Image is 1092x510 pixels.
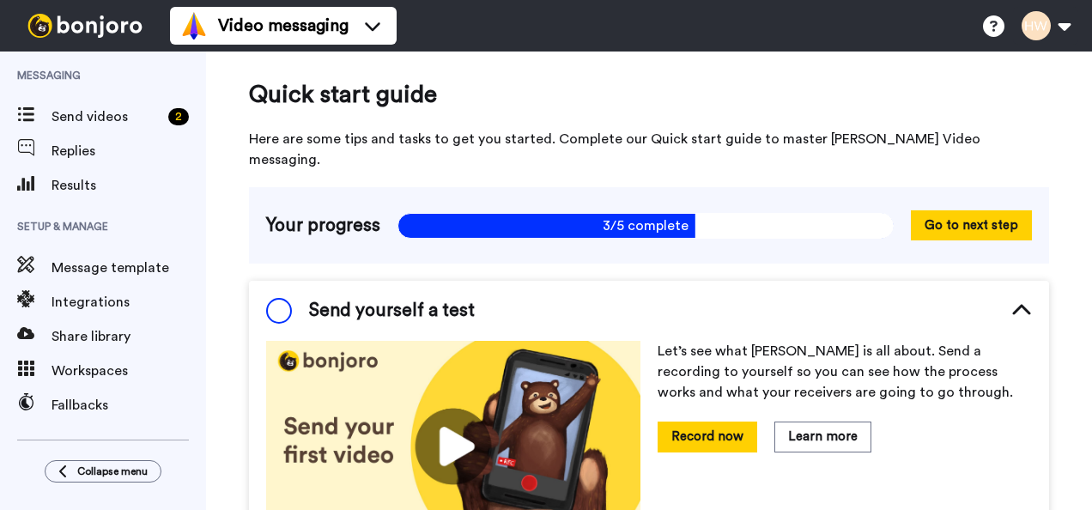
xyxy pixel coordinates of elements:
[77,464,148,478] span: Collapse menu
[249,77,1049,112] span: Quick start guide
[774,422,871,452] button: Learn more
[52,141,206,161] span: Replies
[52,175,206,196] span: Results
[180,12,208,39] img: vm-color.svg
[658,422,757,452] button: Record now
[45,460,161,483] button: Collapse menu
[309,298,475,324] span: Send yourself a test
[52,292,206,313] span: Integrations
[218,14,349,38] span: Video messaging
[168,108,189,125] div: 2
[52,258,206,278] span: Message template
[52,106,161,127] span: Send videos
[397,213,894,239] span: 3/5 complete
[266,213,380,239] span: Your progress
[52,395,206,416] span: Fallbacks
[52,326,206,347] span: Share library
[911,210,1032,240] button: Go to next step
[52,361,206,381] span: Workspaces
[658,341,1032,403] p: Let’s see what [PERSON_NAME] is all about. Send a recording to yourself so you can see how the pr...
[249,129,1049,170] span: Here are some tips and tasks to get you started. Complete our Quick start guide to master [PERSON...
[21,14,149,38] img: bj-logo-header-white.svg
